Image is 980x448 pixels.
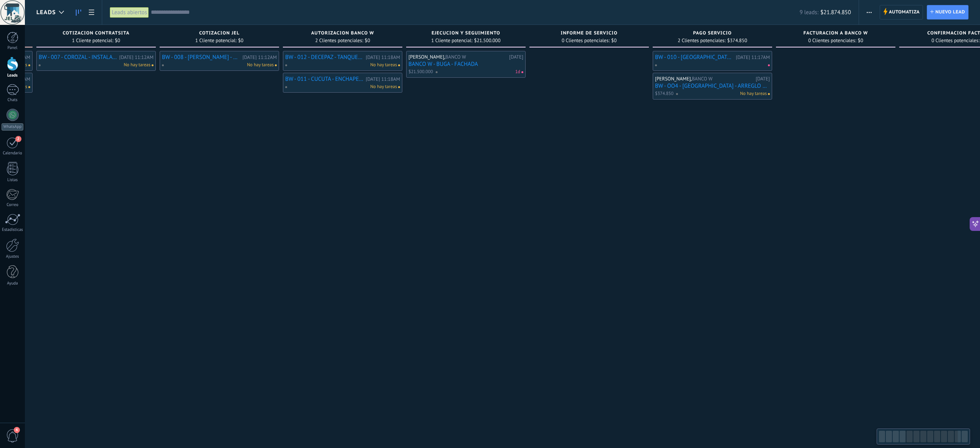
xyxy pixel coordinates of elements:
span: $0 [365,38,370,43]
span: 0 Clientes potenciales: [808,38,856,43]
span: 0 Clientes potenciales: [931,38,979,43]
span: EJECUCION Y SEGUIMIENTO [431,31,500,36]
a: Nuevo lead [927,5,969,20]
a: BW - OO4 - [GEOGRAPHIC_DATA] - ARREGLO NEVERA MMTO [655,83,770,89]
a: Lista [85,5,98,20]
span: Nuevo lead [935,5,965,19]
div: [DATE] 11:18AM [366,55,400,60]
a: BW - 010 - [GEOGRAPHIC_DATA] - [GEOGRAPHIC_DATA] TABLERO [655,54,734,60]
span: $374.850 [655,90,673,97]
span: 4 [14,427,20,433]
span: Tareas caducadas [521,71,523,73]
div: Ajustes [2,254,24,259]
span: No hacer lo asignado [28,64,30,66]
span: COTIZACION CONTRATSITA [63,31,130,36]
span: No hay nada asignado [768,93,770,95]
a: BW - 011 - CUCUTA - ENCHAPE PISO [285,76,364,82]
span: 1d [515,69,520,75]
a: BANCO W - BUGA - FACHADA [408,61,523,67]
span: $0 [858,38,863,43]
span: 9 leads: [800,9,818,16]
div: Chats [2,98,24,103]
div: PAGO SERVICIO [657,31,768,37]
span: 2 Clientes potenciales: [315,38,363,43]
span: No hay nada asignado [398,86,400,88]
span: No hacer lo asignado [28,86,30,88]
span: INFORME DE SERVICIO [561,31,617,36]
div: Estadísticas [2,227,24,232]
span: 1 Cliente potencial: [195,38,237,43]
span: No hay nada asignado [398,64,400,66]
span: 2 Clientes potenciales: [678,38,725,43]
span: $21.874.850 [820,9,851,16]
div: [DATE] 11:12AM [242,55,277,60]
span: $0 [611,38,617,43]
div: Leads abiertos [110,7,149,18]
span: No hay tareas [740,90,767,97]
span: 1 Cliente potencial: [72,38,113,43]
div: [DATE] [756,76,770,82]
button: Más [864,5,875,20]
a: BW - 007 - COROZAL - INSTALACION DE TECHO PARA TAPAR AIRE ACONDICIONADO ESTRUCTURA Y TEJA UPVC [39,54,117,60]
span: Tareas caducadas [768,64,770,66]
span: No hay nada asignado [275,64,277,66]
div: Listas [2,178,24,183]
a: BW - 012 - DECEPAZ - TANQUE DE AGUA [285,54,364,60]
span: $21.500.000 [474,38,500,43]
span: No hay tareas [124,62,150,69]
div: [DATE] [509,54,523,60]
a: BW - 008 - [PERSON_NAME] - CAMBIO DE 7 VALDOSAS Y ARREGLO DE HUMEDAD [162,54,240,60]
span: No hay nada asignado [152,64,154,66]
span: No hay tareas [247,62,274,69]
span: Leads [36,9,56,16]
span: BANCO W [445,54,466,60]
div: Panel [2,46,24,51]
div: Calendario [2,151,24,156]
div: COTIZACION JEL [163,31,275,37]
span: $0 [238,38,243,43]
div: [PERSON_NAME], [408,54,507,60]
span: AUTORIZACION BANCO W [311,31,374,36]
div: WhatsApp [2,123,23,131]
div: INFORME DE SERVICIO [533,31,645,37]
span: $374.850 [727,38,747,43]
a: Leads [72,5,85,20]
span: BANCO W [692,75,712,82]
div: FACTURACION A BANCO W [780,31,892,37]
div: [DATE] 11:12AM [119,55,154,60]
span: 0 Clientes potenciales: [562,38,609,43]
div: [DATE] 11:17AM [736,55,770,60]
span: $21.500.000 [408,69,433,75]
span: PAGO SERVICIO [693,31,732,36]
div: [PERSON_NAME], [655,76,754,82]
span: No hay tareas [370,83,397,90]
span: COTIZACION JEL [199,31,240,36]
span: 1 Cliente potencial: [431,38,472,43]
span: $0 [115,38,120,43]
span: No hay tareas [370,62,397,69]
a: Automatiza [880,5,923,20]
div: Leads [2,73,24,78]
span: FACTURACION A BANCO W [804,31,868,36]
div: Ayuda [2,281,24,286]
div: Correo [2,203,24,208]
div: [DATE] 11:18AM [366,77,400,82]
div: EJECUCION Y SEGUIMIENTO [410,31,522,37]
span: 2 [15,136,21,142]
span: Automatiza [889,5,920,19]
div: COTIZACION CONTRATSITA [40,31,152,37]
div: AUTORIZACION BANCO W [287,31,399,37]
